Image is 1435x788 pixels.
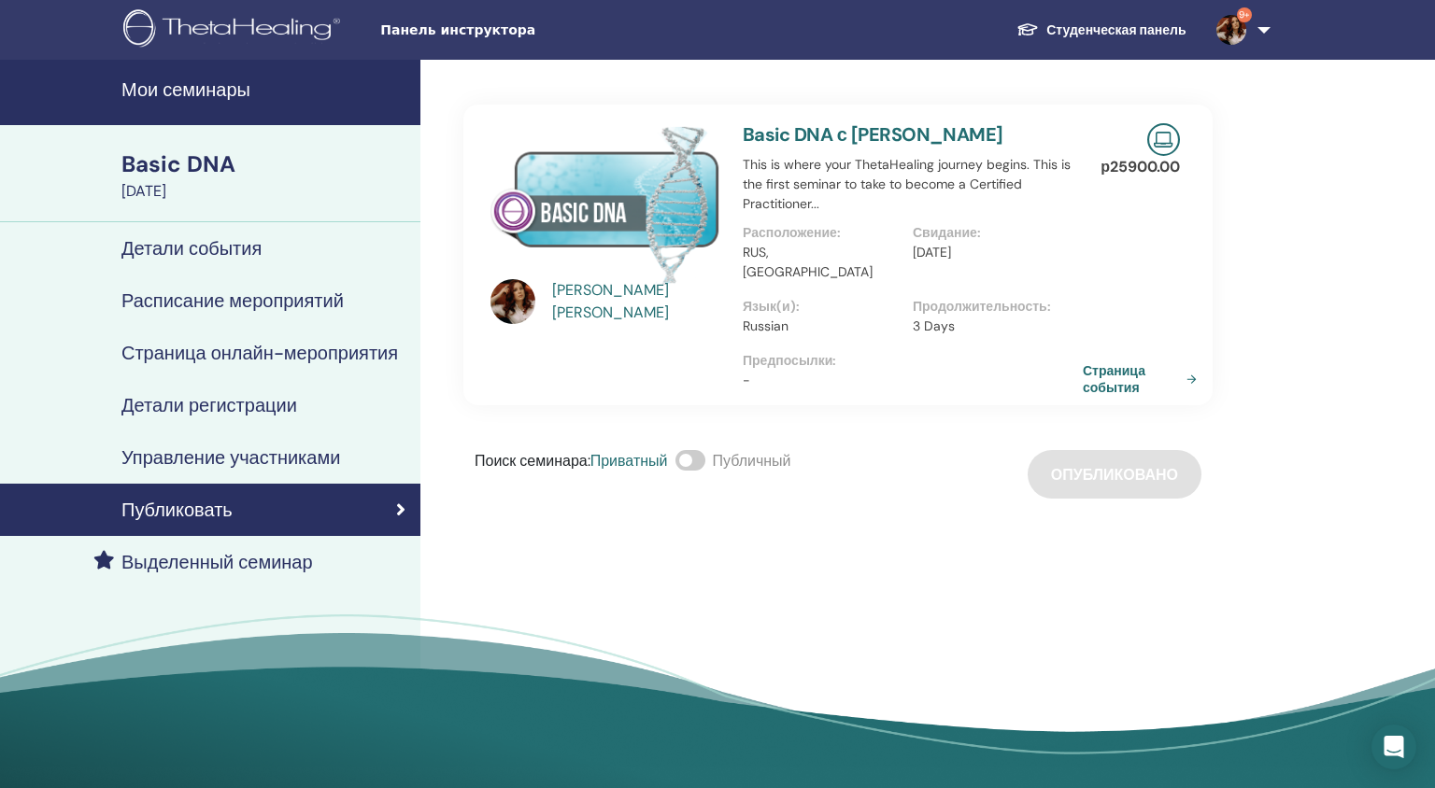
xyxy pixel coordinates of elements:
img: default.jpg [490,279,535,324]
p: Russian [743,317,902,336]
a: Страница события [1083,362,1204,396]
a: Basic DNA[DATE] [110,148,420,203]
h4: Публиковать [121,499,233,521]
img: logo.png [123,9,347,51]
div: Open Intercom Messenger [1371,725,1416,769]
p: - [743,371,1083,390]
p: р 25900.00 [1101,156,1180,178]
p: RUS, [GEOGRAPHIC_DATA] [743,243,902,282]
h4: Мои семинары [121,78,409,101]
p: Предпосылки : [743,351,1083,371]
p: Продолжительность : [913,297,1072,317]
p: Язык(и) : [743,297,902,317]
a: Basic DNA с [PERSON_NAME] [743,122,1003,147]
img: graduation-cap-white.svg [1016,21,1039,37]
h4: Расписание мероприятий [121,289,344,312]
p: This is where your ThetaHealing journey begins. This is the first seminar to take to become a Cer... [743,155,1083,214]
span: Поиск семинара : [475,451,590,471]
span: Панель инструктора [380,21,661,40]
span: 9+ [1237,7,1252,22]
p: Расположение : [743,223,902,243]
span: Приватный [590,451,668,471]
span: Публичный [713,451,791,471]
img: Basic DNA [490,123,720,285]
h4: Управление участниками [121,446,340,469]
a: Студенческая панель [1002,13,1201,48]
p: [DATE] [913,243,1072,262]
div: [DATE] [121,180,409,203]
img: Live Online Seminar [1147,123,1180,156]
p: 3 Days [913,317,1072,336]
p: Свидание : [913,223,1072,243]
h4: Выделенный семинар [121,551,313,573]
div: Basic DNA [121,148,409,180]
h4: Страница онлайн-мероприятия [121,342,398,364]
img: default.jpg [1216,15,1246,45]
h4: Детали регистрации [121,394,297,416]
a: [PERSON_NAME] [PERSON_NAME] [552,279,725,324]
h4: Детали события [121,237,262,260]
